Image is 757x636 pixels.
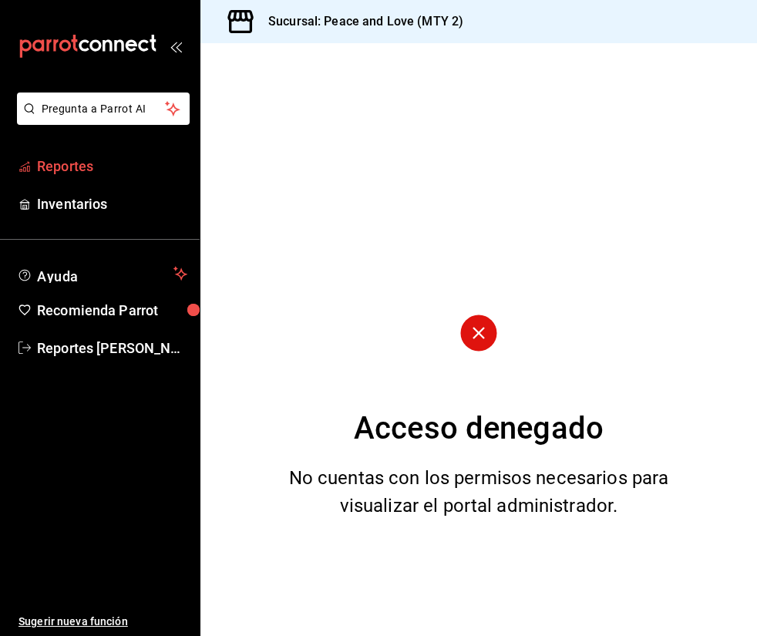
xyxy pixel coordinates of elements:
[37,193,187,214] span: Inventarios
[170,40,182,52] button: open_drawer_menu
[37,338,187,358] span: Reportes [PERSON_NAME]
[256,12,463,31] h3: Sucursal: Peace and Love (MTY 2)
[42,101,166,117] span: Pregunta a Parrot AI
[270,464,688,520] div: No cuentas con los permisos necesarios para visualizar el portal administrador.
[11,112,190,128] a: Pregunta a Parrot AI
[17,93,190,125] button: Pregunta a Parrot AI
[354,405,604,452] div: Acceso denegado
[37,264,167,283] span: Ayuda
[19,614,187,630] span: Sugerir nueva función
[37,300,187,321] span: Recomienda Parrot
[37,156,187,177] span: Reportes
